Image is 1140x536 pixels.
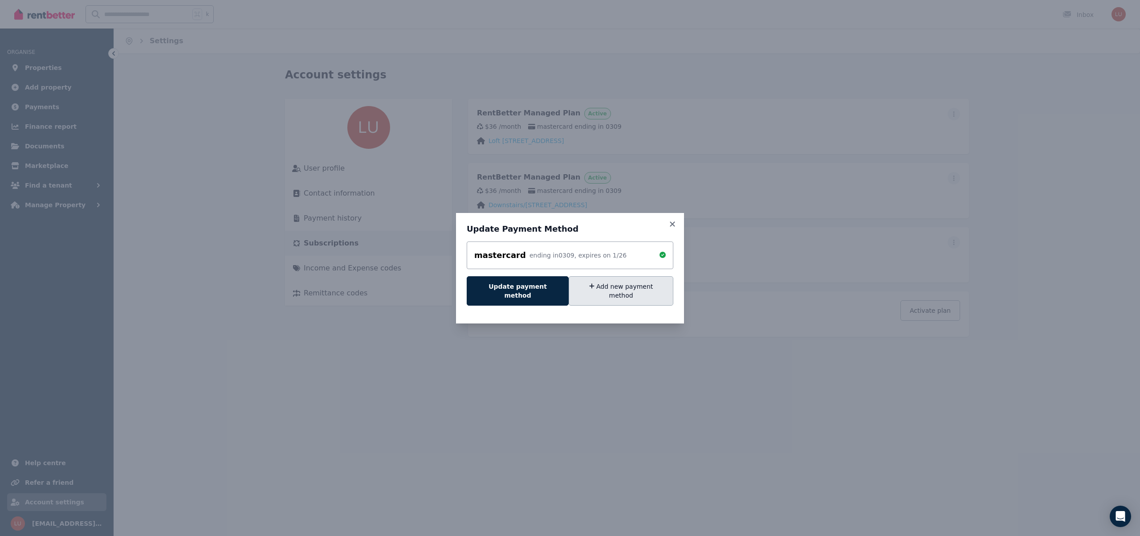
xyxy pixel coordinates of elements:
[569,276,673,306] button: Add new payment method
[474,249,526,262] div: mastercard
[529,251,627,260] div: ending in 0309 , expires on 1 / 26
[1110,506,1131,527] div: Open Intercom Messenger
[467,276,569,306] button: Update payment method
[467,224,673,234] h3: Update Payment Method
